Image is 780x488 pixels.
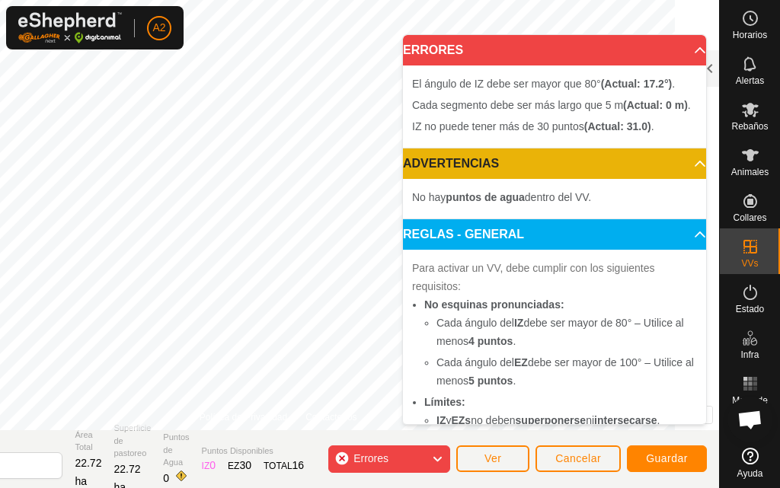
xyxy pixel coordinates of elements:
[403,44,463,56] span: ERRORES
[403,219,706,250] p-accordion-header: REGLAS - GENERAL
[436,411,697,429] li: y no deben ni .
[584,120,651,132] b: (Actual: 31.0)
[403,179,706,218] p-accordion-content: ADVERTENCIAS
[403,35,706,65] p-accordion-header: ERRORES
[514,317,523,329] b: IZ
[740,350,759,359] span: Infra
[264,458,304,474] div: TOTAL
[736,76,764,85] span: Alertas
[353,452,388,464] span: Errores
[412,120,654,132] span: IZ no puede tener más de 30 puntos .
[623,99,688,111] b: (Actual: 0 m)
[451,414,471,426] b: EZs
[446,191,524,203] b: puntos de agua
[412,262,655,292] span: Para activar un VV, debe cumplir con los siguientes requisitos:
[18,12,122,43] img: Logo Gallagher
[75,429,101,454] span: Área Total
[736,305,764,314] span: Estado
[239,459,251,471] span: 30
[202,445,305,458] span: Puntos Disponibles
[594,414,657,426] b: intersecarse
[731,122,768,131] span: Rebaños
[516,414,587,426] b: superponerse
[200,410,287,424] a: Política de Privacidad
[202,458,216,474] div: IZ
[412,99,691,111] span: Cada segmento debe ser más largo que 5 m .
[627,445,707,472] button: Guardar
[468,335,513,347] b: 4 puntos
[468,375,513,387] b: 5 puntos
[733,30,767,40] span: Horarios
[514,356,528,368] b: EZ
[412,78,675,90] span: El ángulo de IZ debe ser mayor que 80° .
[113,422,151,460] span: Superficie de pastoreo
[75,457,101,487] span: 22.72 ha
[305,410,356,424] a: Contáctenos
[403,158,499,170] span: ADVERTENCIAS
[209,459,216,471] span: 0
[724,396,776,414] span: Mapa de Calor
[484,452,502,464] span: Ver
[535,445,621,472] button: Cancelar
[555,452,601,464] span: Cancelar
[403,148,706,179] p-accordion-header: ADVERTENCIAS
[292,459,305,471] span: 16
[733,213,766,222] span: Collares
[412,191,591,203] span: No hay dentro del VV.
[152,20,165,36] span: A2
[163,431,189,469] span: Puntos de Agua
[403,228,524,241] span: REGLAS - GENERAL
[646,452,688,464] span: Guardar
[456,445,529,472] button: Ver
[403,65,706,148] p-accordion-content: ERRORES
[731,167,769,177] span: Animales
[424,396,465,408] b: Límites:
[601,78,673,90] b: (Actual: 17.2°)
[436,414,446,426] b: IZ
[436,314,697,350] li: Cada ángulo del debe ser mayor de 80° – Utilice al menos .
[424,298,564,311] b: No esquinas pronunciadas:
[436,353,697,390] li: Cada ángulo del debe ser mayor de 100° – Utilice al menos .
[737,469,763,478] span: Ayuda
[720,442,780,484] a: Ayuda
[741,259,758,268] span: VVs
[163,472,169,484] span: 0
[228,458,251,474] div: EZ
[727,397,773,442] div: Chat abierto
